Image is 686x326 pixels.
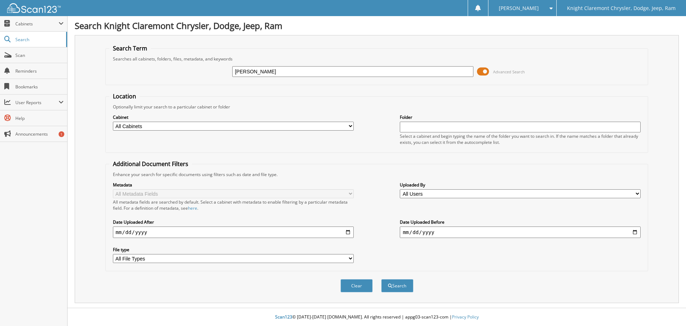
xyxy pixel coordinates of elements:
[109,44,151,52] legend: Search Term
[113,247,354,253] label: File type
[15,21,59,27] span: Cabinets
[113,199,354,211] div: All metadata fields are searched by default. Select a cabinet with metadata to enable filtering b...
[493,69,525,74] span: Advanced Search
[15,37,63,43] span: Search
[15,52,64,58] span: Scan
[109,171,645,177] div: Enhance your search for specific documents using filters such as date and file type.
[109,160,192,168] legend: Additional Document Filters
[113,219,354,225] label: Date Uploaded After
[452,314,479,320] a: Privacy Policy
[15,115,64,121] span: Help
[75,20,679,31] h1: Search Knight Claremont Chrysler, Dodge, Jeep, Ram
[109,92,140,100] legend: Location
[400,219,641,225] label: Date Uploaded Before
[15,99,59,106] span: User Reports
[109,104,645,110] div: Optionally limit your search to a particular cabinet or folder
[15,84,64,90] span: Bookmarks
[188,205,197,211] a: here
[567,6,676,10] span: Knight Claremont Chrysler, Dodge, Jeep, Ram
[340,279,373,292] button: Clear
[113,114,354,120] label: Cabinet
[275,314,292,320] span: Scan123
[15,131,64,137] span: Announcements
[7,3,61,13] img: scan123-logo-white.svg
[381,279,413,292] button: Search
[400,227,641,238] input: end
[400,114,641,120] label: Folder
[109,56,645,62] div: Searches all cabinets, folders, files, metadata, and keywords
[499,6,539,10] span: [PERSON_NAME]
[113,227,354,238] input: start
[113,182,354,188] label: Metadata
[68,308,686,326] div: © [DATE]-[DATE] [DOMAIN_NAME]. All rights reserved | appg03-scan123-com |
[59,131,64,137] div: 1
[400,182,641,188] label: Uploaded By
[15,68,64,74] span: Reminders
[400,133,641,145] div: Select a cabinet and begin typing the name of the folder you want to search in. If the name match...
